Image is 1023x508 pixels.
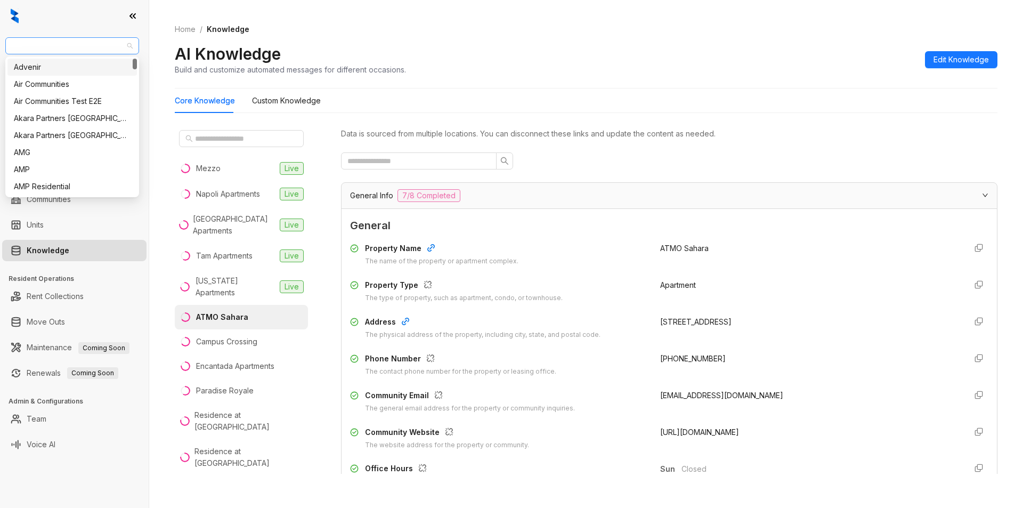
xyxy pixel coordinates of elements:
div: AMP [14,164,131,175]
div: Akara Partners Nashville [7,110,137,127]
div: AMG [7,144,137,161]
div: Air Communities [7,76,137,93]
div: Air Communities [14,78,131,90]
div: AMP [7,161,137,178]
div: AMP Residential [14,181,131,192]
div: Akara Partners [GEOGRAPHIC_DATA] [14,130,131,141]
div: Advenir [14,61,131,73]
div: Advenir [7,59,137,76]
div: AMG [14,147,131,158]
div: AMP Residential [7,178,137,195]
div: Air Communities Test E2E [14,95,131,107]
div: Akara Partners [GEOGRAPHIC_DATA] [14,112,131,124]
div: Air Communities Test E2E [7,93,137,110]
div: Akara Partners Phoenix [7,127,137,144]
